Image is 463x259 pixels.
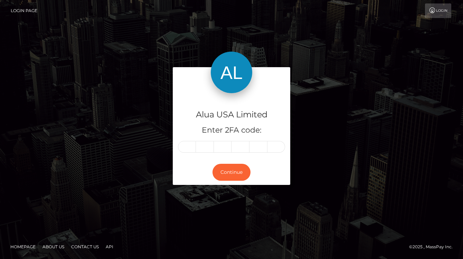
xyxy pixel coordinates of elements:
a: Login [425,3,451,18]
a: Login Page [11,3,37,18]
button: Continue [212,164,251,181]
a: About Us [40,241,67,252]
a: Contact Us [68,241,102,252]
a: Homepage [8,241,38,252]
h4: Alua USA Limited [178,109,285,121]
a: API [103,241,116,252]
img: Alua USA Limited [211,52,252,93]
div: © 2025 , MassPay Inc. [409,243,458,251]
h5: Enter 2FA code: [178,125,285,136]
